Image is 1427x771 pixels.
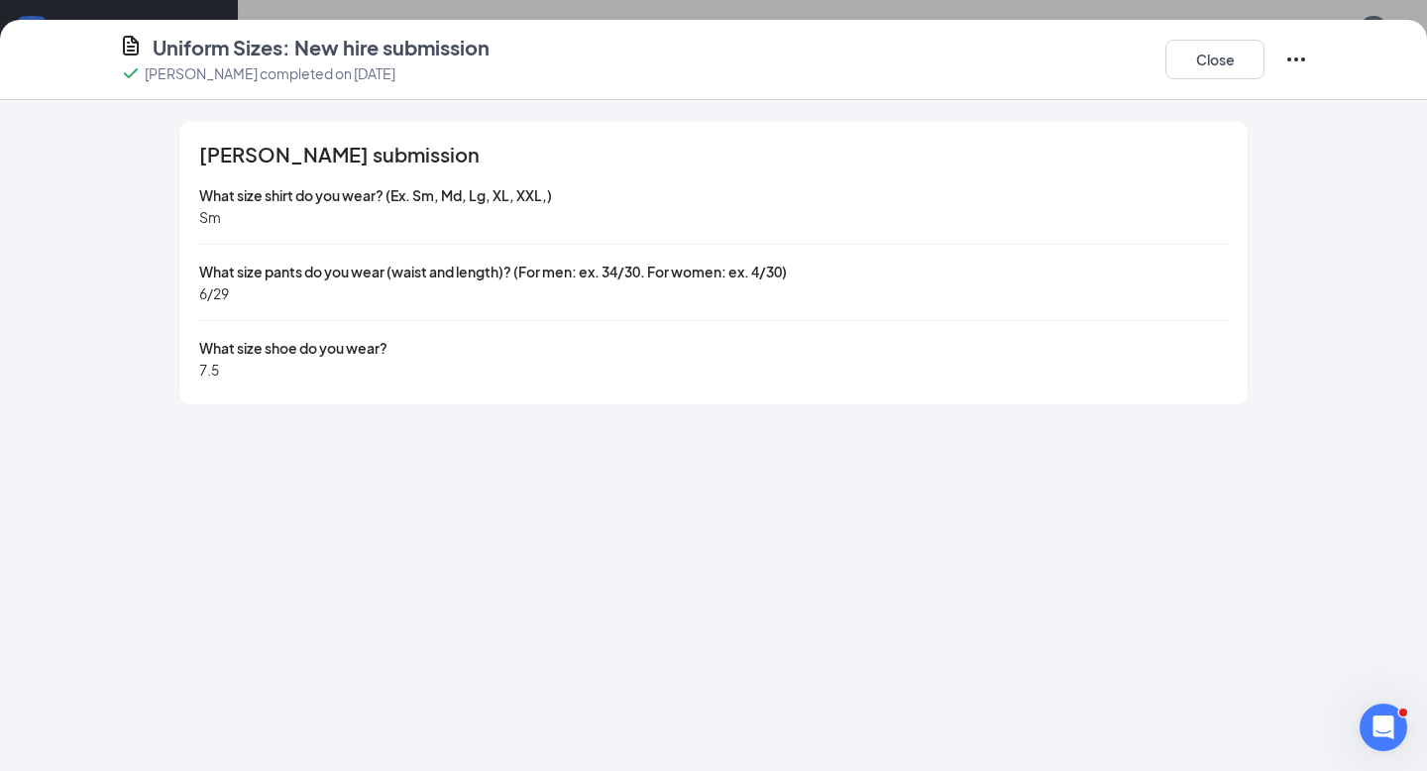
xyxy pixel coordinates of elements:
[199,186,552,204] span: What size shirt do you wear? (Ex. Sm, Md, Lg, XL, XXL,)
[199,208,221,226] span: Sm
[119,61,143,85] svg: Checkmark
[1284,48,1308,71] svg: Ellipses
[199,284,229,302] span: 6/29
[119,34,143,57] svg: CustomFormIcon
[199,263,787,280] span: What size pants do you wear (waist and length)? (For men: ex. 34/30. For women: ex. 4/30)
[199,145,480,165] span: [PERSON_NAME] submission
[199,339,387,357] span: What size shoe do you wear?
[1360,704,1407,751] iframe: Intercom live chat
[145,63,395,83] p: [PERSON_NAME] completed on [DATE]
[153,34,490,61] h4: Uniform Sizes: New hire submission
[199,361,219,379] span: 7.5
[1165,40,1264,79] button: Close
